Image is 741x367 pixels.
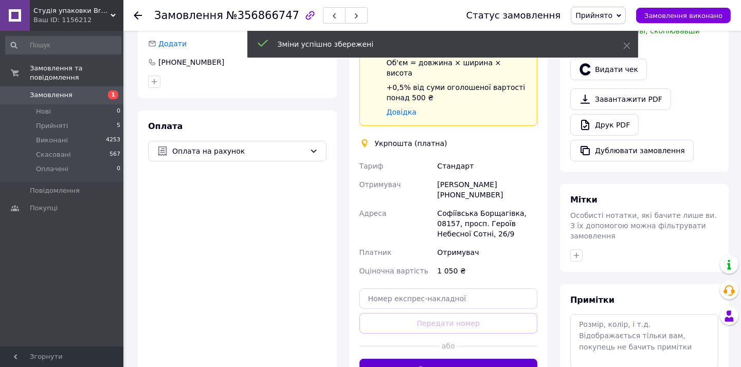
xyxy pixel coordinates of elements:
[30,90,73,100] span: Замовлення
[108,90,118,99] span: 1
[570,114,639,136] a: Друк PDF
[435,243,539,262] div: Отримувач
[570,140,694,161] button: Дублювати замовлення
[435,157,539,175] div: Стандарт
[117,107,120,116] span: 0
[154,9,223,22] span: Замовлення
[36,136,68,145] span: Виконані
[36,164,68,174] span: Оплачені
[387,58,529,78] div: Об'єм = довжина × ширина × висота
[570,211,717,240] span: Особисті нотатки, які бачите лише ви. З їх допомогою можна фільтрувати замовлення
[435,262,539,280] div: 1 050 ₴
[435,175,539,204] div: [PERSON_NAME] [PHONE_NUMBER]
[30,186,80,195] span: Повідомлення
[466,10,561,21] div: Статус замовлення
[435,204,539,243] div: Софіївська Борщагівка, 08157, просп. Героїв Небесної Сотні, 26/9
[359,267,428,275] span: Оціночна вартість
[359,248,392,256] span: Платник
[359,288,538,309] input: Номер експрес-накладної
[359,180,401,189] span: Отримувач
[439,341,457,351] span: або
[636,8,731,23] button: Замовлення виконано
[36,107,51,116] span: Нові
[134,10,142,21] div: Повернутися назад
[387,108,417,116] a: Довідка
[157,57,225,67] div: [PHONE_NUMBER]
[172,145,305,157] span: Оплата на рахунок
[570,88,671,110] a: Завантажити PDF
[570,195,598,205] span: Мітки
[36,150,71,159] span: Скасовані
[117,164,120,174] span: 0
[30,64,123,82] span: Замовлення та повідомлення
[106,136,120,145] span: 4253
[359,162,384,170] span: Тариф
[359,209,387,217] span: Адреса
[33,6,111,15] span: Студія упаковки Brand Pak
[5,36,121,54] input: Пошук
[372,138,450,149] div: Укрпошта (платна)
[30,204,58,213] span: Покупці
[36,121,68,131] span: Прийняті
[158,40,187,48] span: Додати
[575,11,612,20] span: Прийнято
[278,39,598,49] div: Зміни успішно збережені
[33,15,123,25] div: Ваш ID: 1156212
[570,295,615,305] span: Примітки
[387,82,529,103] div: +0,5% від суми оголошеної вартості понад 500 ₴
[226,9,299,22] span: №356866747
[570,59,647,80] button: Видати чек
[110,150,120,159] span: 567
[644,12,722,20] span: Замовлення виконано
[117,121,120,131] span: 5
[148,121,183,131] span: Оплата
